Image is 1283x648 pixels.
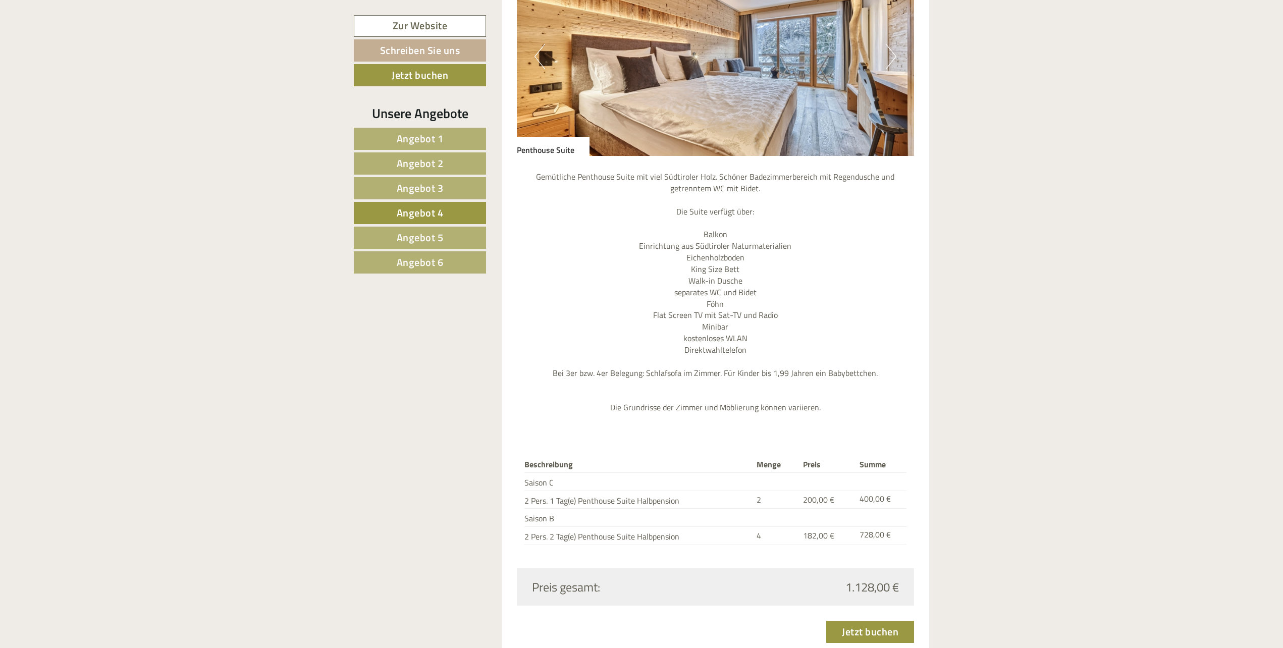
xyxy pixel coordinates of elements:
[354,104,486,123] div: Unsere Angebote
[845,578,899,596] span: 1.128,00 €
[524,509,753,527] td: Saison B
[524,457,753,472] th: Beschreibung
[354,64,486,86] a: Jetzt buchen
[524,578,716,596] div: Preis gesamt:
[803,529,834,542] span: 182,00 €
[524,472,753,491] td: Saison C
[524,491,753,509] td: 2 Pers. 1 Tag(e) Penthouse Suite Halbpension
[886,44,896,69] button: Next
[799,457,856,472] th: Preis
[753,491,799,509] td: 2
[826,621,914,643] a: Jetzt buchen
[397,254,444,270] span: Angebot 6
[517,137,590,156] div: Penthouse Suite
[534,44,545,69] button: Previous
[856,491,906,509] td: 400,00 €
[397,230,444,245] span: Angebot 5
[397,180,444,196] span: Angebot 3
[397,155,444,171] span: Angebot 2
[397,131,444,146] span: Angebot 1
[397,205,444,221] span: Angebot 4
[354,15,486,37] a: Zur Website
[856,527,906,545] td: 728,00 €
[803,494,834,506] span: 200,00 €
[753,527,799,545] td: 4
[517,171,915,413] p: Gemütliche Penthouse Suite mit viel Südtiroler Holz. Schöner Badezimmerbereich mit Regendusche un...
[524,527,753,545] td: 2 Pers. 2 Tag(e) Penthouse Suite Halbpension
[354,39,486,62] a: Schreiben Sie uns
[856,457,906,472] th: Summe
[753,457,799,472] th: Menge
